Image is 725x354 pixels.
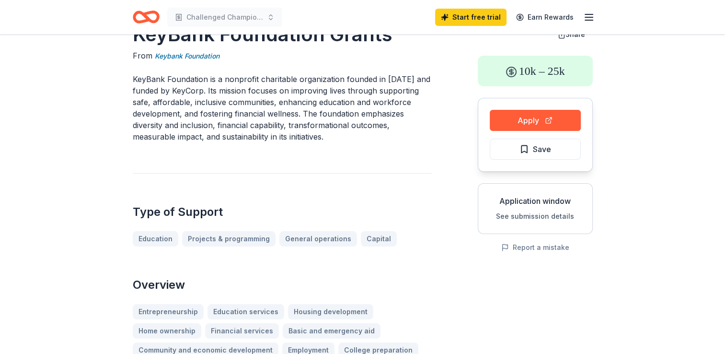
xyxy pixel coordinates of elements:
button: Save [490,139,581,160]
a: Home [133,6,160,28]
button: See submission details [496,211,574,222]
button: Share [550,25,593,44]
div: From [133,50,432,62]
h2: Overview [133,277,432,293]
a: Education [133,231,178,247]
span: Challenged Champions Equestrian Center [186,12,263,23]
a: Capital [361,231,397,247]
div: 10k – 25k [478,56,593,86]
span: Save [533,143,551,155]
a: Start free trial [435,9,506,26]
div: Application window [486,195,585,207]
a: General operations [279,231,357,247]
button: Report a mistake [501,242,569,253]
h2: Type of Support [133,204,432,220]
a: Earn Rewards [510,9,579,26]
p: KeyBank Foundation is a nonprofit charitable organization founded in [DATE] and funded by KeyCorp... [133,73,432,142]
a: Projects & programming [182,231,276,247]
button: Challenged Champions Equestrian Center [167,8,282,27]
button: Apply [490,110,581,131]
h1: KeyBank Foundation Grants [133,21,432,48]
a: Keybank Foundation [155,50,219,62]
